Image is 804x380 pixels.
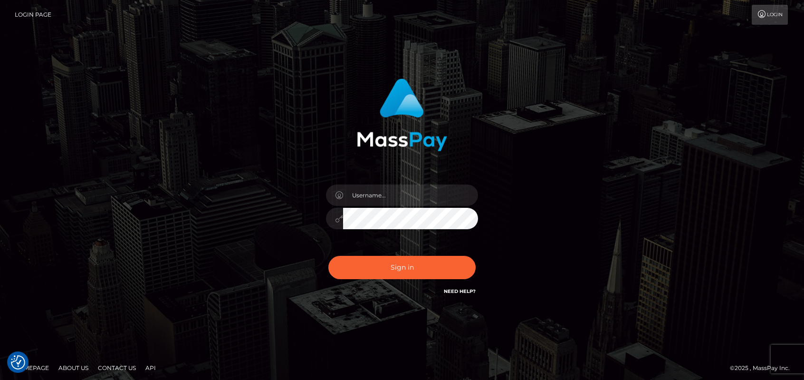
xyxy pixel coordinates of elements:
[10,361,53,375] a: Homepage
[94,361,140,375] a: Contact Us
[343,185,478,206] input: Username...
[444,288,476,294] a: Need Help?
[55,361,92,375] a: About Us
[730,363,797,373] div: © 2025 , MassPay Inc.
[752,5,788,25] a: Login
[328,256,476,279] button: Sign in
[15,5,51,25] a: Login Page
[357,78,447,151] img: MassPay Login
[11,355,25,370] img: Revisit consent button
[142,361,160,375] a: API
[11,355,25,370] button: Consent Preferences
